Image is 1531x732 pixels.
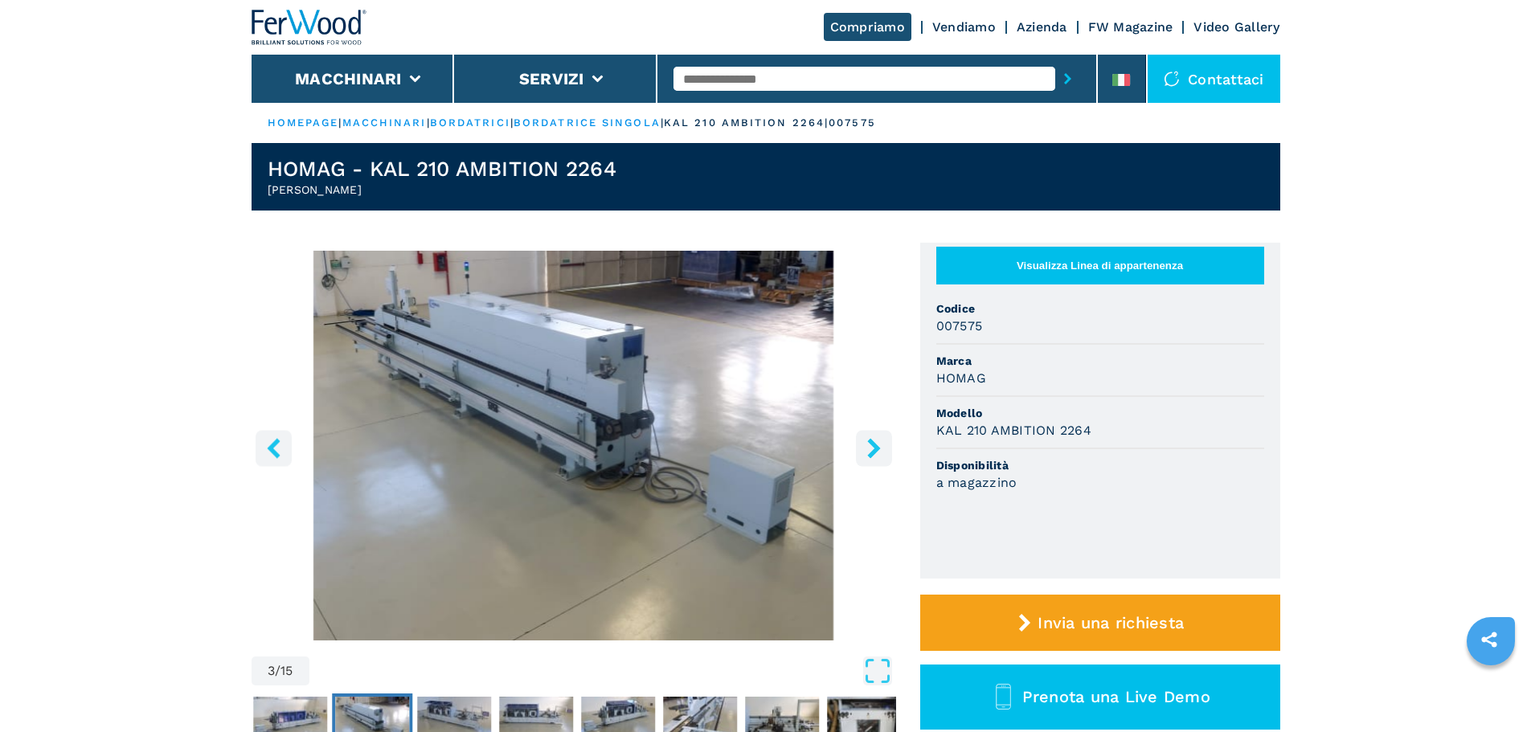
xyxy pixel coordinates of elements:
a: Compriamo [824,13,911,41]
span: Modello [936,405,1264,421]
p: kal 210 ambition 2264 | [664,116,829,130]
h3: 007575 [936,317,983,335]
img: Bordatrice Singola HOMAG KAL 210 AMBITION 2264 [252,251,896,640]
h3: a magazzino [936,473,1017,492]
button: Prenota una Live Demo [920,665,1280,730]
button: Servizi [519,69,584,88]
a: macchinari [342,117,427,129]
span: Invia una richiesta [1038,613,1184,632]
h1: HOMAG - KAL 210 AMBITION 2264 [268,156,616,182]
button: Visualizza Linea di appartenenza [936,247,1264,284]
button: Macchinari [295,69,402,88]
img: Contattaci [1164,71,1180,87]
span: | [427,117,430,129]
span: | [661,117,664,129]
span: Disponibilità [936,457,1264,473]
button: left-button [256,430,292,466]
button: submit-button [1055,60,1080,97]
span: | [510,117,514,129]
button: right-button [856,430,892,466]
h3: KAL 210 AMBITION 2264 [936,421,1091,440]
span: / [275,665,280,677]
a: Azienda [1017,19,1067,35]
a: Vendiamo [932,19,996,35]
a: bordatrici [430,117,510,129]
a: HOMEPAGE [268,117,339,129]
button: Open Fullscreen [313,656,892,685]
span: Codice [936,301,1264,317]
a: bordatrice singola [514,117,661,129]
span: | [338,117,342,129]
span: 3 [268,665,275,677]
button: Invia una richiesta [920,595,1280,651]
h3: HOMAG [936,369,986,387]
img: Ferwood [252,10,367,45]
h2: [PERSON_NAME] [268,182,616,198]
div: Go to Slide 3 [252,251,896,640]
span: Prenota una Live Demo [1022,687,1210,706]
iframe: Chat [1463,660,1519,720]
a: Video Gallery [1193,19,1279,35]
p: 007575 [829,116,876,130]
span: Marca [936,353,1264,369]
a: sharethis [1469,620,1509,660]
div: Contattaci [1148,55,1280,103]
a: FW Magazine [1088,19,1173,35]
span: 15 [280,665,293,677]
